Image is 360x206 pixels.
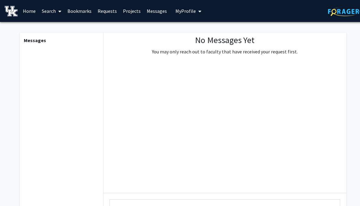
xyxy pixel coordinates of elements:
a: Requests [95,0,120,22]
a: Home [20,0,39,22]
a: Bookmarks [64,0,95,22]
img: University of Kentucky Logo [5,6,18,16]
a: Messages [144,0,170,22]
iframe: Chat [5,179,26,201]
b: Messages [24,37,46,43]
span: My Profile [175,8,196,14]
h1: No Messages Yet [152,35,298,45]
p: You may only reach out to faculty that have received your request first. [152,48,298,55]
a: Projects [120,0,144,22]
a: Search [39,0,64,22]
